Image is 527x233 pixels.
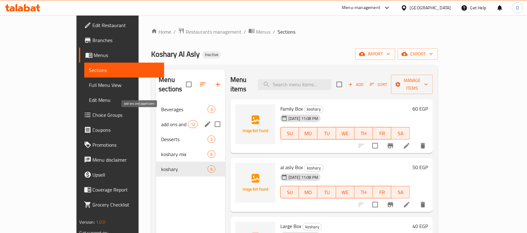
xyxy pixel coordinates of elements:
a: Edit menu item [403,142,411,150]
div: Beverages3 [156,102,225,117]
div: items [188,121,198,128]
h6: 50 EGP [412,163,428,172]
span: Family Box [280,104,303,113]
span: Coupons [93,126,160,134]
span: 6 [208,151,215,157]
span: koshary [304,106,323,113]
div: koshary mix6 [156,147,225,162]
span: Menu disclaimer [93,156,160,164]
a: Coupons [79,122,165,137]
img: Family Box [235,104,275,144]
span: MO [302,129,315,138]
li: / [244,28,246,36]
span: Sort items [366,80,391,89]
span: Menus [94,51,160,59]
span: Inactive [202,52,221,57]
span: Restaurants management [186,28,241,36]
span: koshary [303,223,322,231]
div: add ons and appetizers12edit [156,117,225,132]
span: koshary [304,164,323,172]
a: Edit menu item [403,201,411,208]
span: WE [339,129,352,138]
span: 12 [188,121,198,127]
span: Desserts [161,136,208,143]
a: Edit Menu [84,93,165,107]
li: / [273,28,275,36]
span: Manage items [396,77,428,92]
h2: Menu items [230,75,250,94]
span: Select all sections [182,78,195,91]
span: FR [376,188,389,197]
button: import [355,48,395,60]
span: koshary mix [161,150,208,158]
span: 1.0.0 [96,218,106,226]
a: Coverage Report [79,182,165,197]
h6: 60 EGP [412,104,428,113]
span: SU [283,188,297,197]
span: Koshary Al Asly [151,47,200,61]
button: Add section [210,77,225,92]
span: Sections [89,66,160,74]
button: SU [280,186,299,198]
button: edit [203,120,212,129]
button: FR [373,186,392,198]
span: SA [394,188,407,197]
span: Choice Groups [93,111,160,119]
div: items [208,165,215,173]
span: FR [376,129,389,138]
span: [DATE] 11:08 PM [286,116,321,121]
button: MO [299,186,318,198]
button: Manage items [391,75,433,94]
button: delete [416,138,431,153]
button: Add [346,80,366,89]
span: SU [283,129,297,138]
li: / [174,28,176,36]
button: TH [355,186,373,198]
div: Desserts2 [156,132,225,147]
span: al asly Box [280,163,303,172]
span: Promotions [93,141,160,149]
button: SU [280,127,299,140]
div: koshary [303,223,322,231]
button: delete [416,197,431,212]
span: Grocery Checklist [93,201,160,208]
span: Add item [346,80,366,89]
span: TH [357,188,371,197]
div: [GEOGRAPHIC_DATA] [410,4,451,11]
span: Edit Restaurant [93,21,160,29]
span: Select to update [369,139,382,152]
a: Grocery Checklist [79,197,165,212]
button: FR [373,127,392,140]
button: MO [299,127,318,140]
button: TU [318,186,336,198]
button: SA [392,186,410,198]
a: Menu disclaimer [79,152,165,167]
h2: Menu sections [159,75,186,94]
a: Menus [79,48,165,63]
a: Promotions [79,137,165,152]
span: WE [339,188,352,197]
span: import [360,50,390,58]
button: Branch-specific-item [383,197,398,212]
button: Sort [368,80,389,89]
button: WE [336,127,355,140]
span: [DATE] 11:08 PM [286,174,321,180]
div: Menu-management [342,4,381,12]
span: Coverage Report [93,186,160,193]
a: Menus [249,28,270,36]
img: al asly Box [235,163,275,203]
span: TU [320,188,333,197]
span: D [516,4,519,11]
span: SA [394,129,407,138]
span: 2 [208,136,215,142]
span: Menus [256,28,270,36]
a: Upsell [79,167,165,182]
a: Branches [79,33,165,48]
span: Sort [370,81,387,88]
span: add ons and appetizers [161,121,188,128]
nav: Menu sections [156,99,225,179]
span: Select to update [369,198,382,211]
h6: 40 EGP [412,222,428,231]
